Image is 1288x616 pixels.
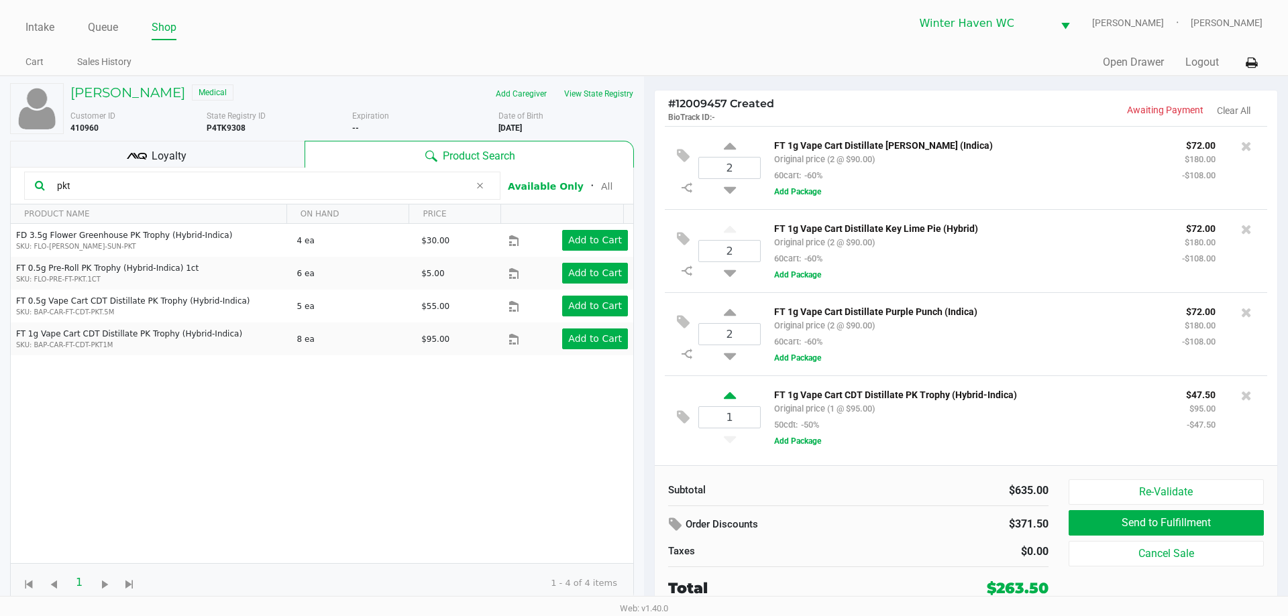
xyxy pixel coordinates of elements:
[352,111,389,121] span: Expiration
[421,236,449,245] span: $30.00
[1182,253,1216,263] small: -$108.00
[66,570,92,595] span: Page 1
[966,103,1203,117] p: Awaiting Payment
[291,257,416,290] td: 6 ea
[1185,154,1216,164] small: $180.00
[774,303,1162,317] p: FT 1g Vape Cart Distillate Purple Punch (Indica)
[668,97,676,110] span: #
[1103,54,1164,70] button: Open Drawer
[16,569,42,595] span: Go to the first page
[207,111,266,121] span: State Registry ID
[774,186,821,198] button: Add Package
[562,296,628,316] button: Add to Cart
[562,230,628,251] button: Add to Cart
[774,336,822,347] small: 60cart:
[1092,16,1191,30] span: [PERSON_NAME]
[562,328,628,349] button: Add to Cart
[77,54,131,70] a: Sales History
[1069,541,1264,566] button: Cancel Sale
[774,352,821,364] button: Add Package
[920,15,1044,32] span: Winter Haven WC
[421,302,449,311] span: $55.00
[675,179,698,196] inline-svg: Split item qty to new line
[92,569,117,595] span: Go to the next page
[16,340,286,350] p: SKU: BAP-CAR-FT-CDT-PKT1M
[774,170,822,180] small: 60cart:
[1182,137,1216,151] p: $72.00
[774,386,1166,400] p: FT 1g Vape Cart CDT Distillate PK Trophy (Hybrid-Indica)
[1185,237,1216,247] small: $180.00
[152,148,186,164] span: Loyalty
[291,224,416,257] td: 4 ea
[562,263,628,284] button: Add to Cart
[70,84,185,101] h5: [PERSON_NAME]
[668,97,774,110] span: 12009457 Created
[774,220,1162,234] p: FT 1g Vape Cart Distillate Key Lime Pie (Hybrid)
[668,513,915,537] div: Order Discounts
[869,483,1049,499] div: $635.00
[668,577,908,599] div: Total
[1069,479,1264,505] button: Re-Validate
[774,435,821,447] button: Add Package
[16,307,286,317] p: SKU: BAP-CAR-FT-CDT-PKT.5M
[11,290,291,322] td: FT 0.5g Vape Cart CDT Distillate PK Trophy (Hybrid-Indica)
[1069,510,1264,536] button: Send to Fulfillment
[1217,104,1250,118] button: Clear All
[1182,220,1216,234] p: $72.00
[1189,404,1216,414] small: $95.00
[774,320,875,330] small: Original price (2 @ $90.00)
[409,204,500,224] th: PRICE
[869,544,1049,560] div: $0.00
[46,576,62,593] span: Go to the previous page
[11,257,291,290] td: FT 0.5g Pre-Roll PK Trophy (Hybrid-Indica) 1ct
[774,269,821,281] button: Add Package
[11,204,286,224] th: PRODUCT NAME
[286,204,409,224] th: ON HAND
[443,148,515,164] span: Product Search
[41,569,66,595] span: Go to the previous page
[498,123,522,133] b: [DATE]
[21,576,38,593] span: Go to the first page
[117,569,142,595] span: Go to the last page
[801,253,822,263] span: -60%
[192,84,233,101] span: Medical
[291,322,416,355] td: 8 ea
[712,113,715,122] span: -
[774,420,819,430] small: 50cdt:
[1191,16,1263,30] span: [PERSON_NAME]
[584,180,601,192] span: ᛫
[97,576,113,593] span: Go to the next page
[16,241,286,251] p: SKU: FLO-[PERSON_NAME]-SUN-PKT
[25,54,44,70] a: Cart
[1182,336,1216,347] small: -$108.00
[121,576,138,593] span: Go to the last page
[668,544,849,559] div: Taxes
[620,603,668,613] span: Web: v1.40.0
[1185,54,1219,70] button: Logout
[70,123,99,133] b: 410960
[774,253,822,263] small: 60cart:
[801,170,822,180] span: -60%
[798,420,819,430] span: -50%
[11,204,633,563] div: Data table
[52,176,470,196] input: Scan or Search Products to Begin
[152,18,176,37] a: Shop
[1182,170,1216,180] small: -$108.00
[498,111,543,121] span: Date of Birth
[1186,386,1216,400] p: $47.50
[11,224,291,257] td: FD 3.5g Flower Greenhouse PK Trophy (Hybrid-Indica)
[291,290,416,322] td: 5 ea
[601,180,612,194] button: All
[25,18,54,37] a: Intake
[987,577,1049,599] div: $263.50
[675,345,698,363] inline-svg: Split item qty to new line
[675,262,698,280] inline-svg: Split item qty to new line
[668,483,849,498] div: Subtotal
[774,404,875,414] small: Original price (1 @ $95.00)
[568,235,622,245] app-button-loader: Add to Cart
[1187,420,1216,430] small: -$47.50
[421,269,444,278] span: $5.00
[1053,7,1078,39] button: Select
[16,274,286,284] p: SKU: FLO-PRE-FT-PKT.1CT
[568,300,622,311] app-button-loader: Add to Cart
